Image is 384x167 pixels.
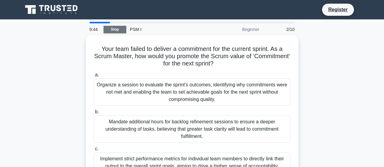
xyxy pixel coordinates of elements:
div: Mandate additional hours for backlog refinement sessions to ensure a deeper understanding of task... [94,115,291,143]
div: Organize a session to evaluate the sprint's outcomes, identifying why commitments were not met an... [94,78,291,106]
a: Stop [104,26,126,33]
a: Register [325,6,351,13]
h5: Your team failed to deliver a commitment for the current sprint. As a Scrum Master, how would you... [93,45,291,68]
span: a. [95,72,99,77]
span: c. [95,146,99,151]
span: b. [95,109,99,114]
div: 2/10 [263,23,298,35]
div: Beginner [210,23,263,35]
div: 9:44 [86,23,104,35]
div: PSM I [126,23,210,35]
